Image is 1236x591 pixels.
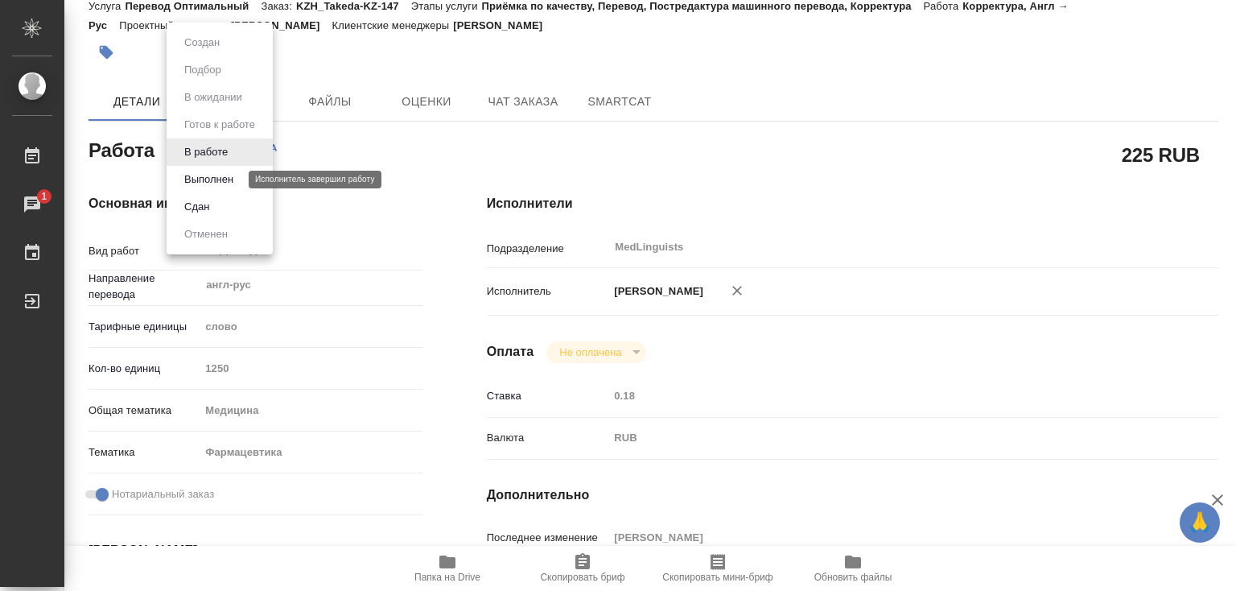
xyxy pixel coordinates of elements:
button: Подбор [179,61,226,79]
button: В ожидании [179,89,247,106]
button: Выполнен [179,171,238,188]
button: Отменен [179,225,233,243]
button: В работе [179,143,233,161]
button: Готов к работе [179,116,260,134]
button: Создан [179,34,225,52]
button: Сдан [179,198,214,216]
